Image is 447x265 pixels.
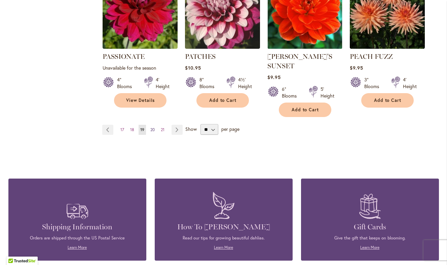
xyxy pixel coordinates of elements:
[214,245,233,250] a: Learn More
[165,222,283,232] h4: How To [PERSON_NAME]
[126,98,155,103] span: View Details
[68,245,87,250] a: Learn More
[185,52,216,61] a: PATCHES
[361,93,414,108] button: Add to Cart
[292,107,319,113] span: Add to Cart
[159,125,166,135] a: 21
[196,93,249,108] button: Add to Cart
[321,86,334,99] div: 5' Height
[156,76,170,90] div: 4' Height
[119,125,126,135] a: 17
[282,86,301,99] div: 6" Blooms
[185,65,201,71] span: $10.95
[403,76,417,90] div: 4' Height
[360,245,379,250] a: Learn More
[209,98,237,103] span: Add to Cart
[267,74,281,80] span: $9.95
[279,103,331,117] button: Add to Cart
[221,126,239,132] span: per page
[311,235,429,241] p: Give the gift that keeps on blooming.
[18,235,136,241] p: Orders are shipped through the US Postal Service
[185,126,197,132] span: Show
[267,52,332,70] a: [PERSON_NAME]'S SUNSET
[238,76,252,90] div: 4½' Height
[149,125,156,135] a: 20
[311,222,429,232] h4: Gift Cards
[128,125,136,135] a: 18
[185,44,260,50] a: Patches
[140,127,144,132] span: 19
[199,76,218,90] div: 8" Blooms
[130,127,134,132] span: 18
[350,44,425,50] a: PEACH FUZZ
[150,127,155,132] span: 20
[114,93,166,108] a: View Details
[18,222,136,232] h4: Shipping Information
[165,235,283,241] p: Read our tips for growing beautiful dahlias.
[103,52,145,61] a: PASSIONATE
[5,241,24,260] iframe: Launch Accessibility Center
[103,65,178,71] p: Unavailable for the season
[350,65,363,71] span: $9.95
[117,76,136,90] div: 4" Blooms
[103,44,178,50] a: PASSIONATE
[364,76,383,90] div: 3" Blooms
[267,44,342,50] a: PATRICIA ANN'S SUNSET
[120,127,124,132] span: 17
[374,98,402,103] span: Add to Cart
[161,127,164,132] span: 21
[350,52,393,61] a: PEACH FUZZ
